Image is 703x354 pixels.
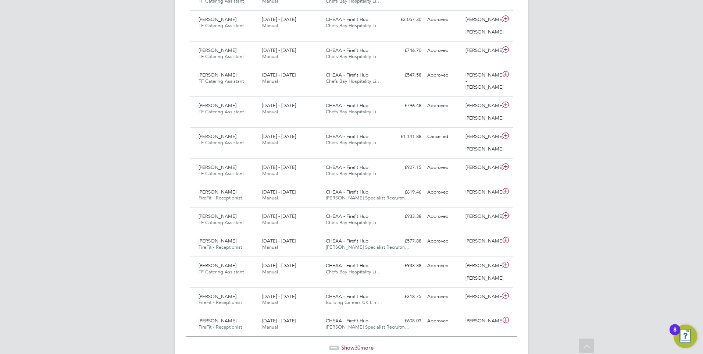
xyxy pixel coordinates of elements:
[463,235,501,247] div: [PERSON_NAME]
[463,315,501,327] div: [PERSON_NAME]
[386,131,424,143] div: £1,141.88
[199,53,244,60] span: TF Catering Assistant
[424,45,463,57] div: Approved
[386,291,424,303] div: £318.75
[262,16,296,22] span: [DATE] - [DATE]
[386,235,424,247] div: £577.88
[326,219,381,226] span: Chefs Bay Hospitality Li…
[262,318,296,324] span: [DATE] - [DATE]
[262,139,278,146] span: Manual
[386,186,424,198] div: £619.46
[199,72,236,78] span: [PERSON_NAME]
[262,293,296,300] span: [DATE] - [DATE]
[354,344,360,351] span: 30
[386,100,424,112] div: £796.48
[326,109,381,115] span: Chefs Bay Hospitality Li…
[326,102,368,109] span: CHEAA - Firefit Hub
[262,324,278,330] span: Manual
[463,162,501,174] div: [PERSON_NAME]
[262,195,278,201] span: Manual
[262,133,296,139] span: [DATE] - [DATE]
[199,139,244,146] span: TF Catering Assistant
[424,131,463,143] div: Cancelled
[199,22,244,29] span: TF Catering Assistant
[262,78,278,84] span: Manual
[326,133,368,139] span: CHEAA - Firefit Hub
[424,186,463,198] div: Approved
[262,170,278,177] span: Manual
[199,78,244,84] span: TF Catering Assistant
[424,291,463,303] div: Approved
[199,293,236,300] span: [PERSON_NAME]
[386,260,424,272] div: £933.38
[199,170,244,177] span: TF Catering Assistant
[326,262,368,269] span: CHEAA - Firefit Hub
[326,324,410,330] span: [PERSON_NAME] Specialist Recruitm…
[262,238,296,244] span: [DATE] - [DATE]
[386,315,424,327] div: £608.03
[424,315,463,327] div: Approved
[199,47,236,53] span: [PERSON_NAME]
[262,244,278,250] span: Manual
[199,133,236,139] span: [PERSON_NAME]
[262,269,278,275] span: Manual
[199,189,236,195] span: [PERSON_NAME]
[326,299,382,305] span: Building Careers UK Lim…
[262,53,278,60] span: Manual
[386,69,424,81] div: £547.58
[326,16,368,22] span: CHEAA - Firefit Hub
[326,195,410,201] span: [PERSON_NAME] Specialist Recruitm…
[326,269,381,275] span: Chefs Bay Hospitality Li…
[424,235,463,247] div: Approved
[326,189,368,195] span: CHEAA - Firefit Hub
[463,260,501,284] div: [PERSON_NAME] - [PERSON_NAME]
[424,14,463,26] div: Approved
[199,262,236,269] span: [PERSON_NAME]
[199,213,236,219] span: [PERSON_NAME]
[326,213,368,219] span: CHEAA - Firefit Hub
[262,299,278,305] span: Manual
[326,293,368,300] span: CHEAA - Firefit Hub
[262,219,278,226] span: Manual
[326,47,368,53] span: CHEAA - Firefit Hub
[262,262,296,269] span: [DATE] - [DATE]
[386,162,424,174] div: £927.15
[262,102,296,109] span: [DATE] - [DATE]
[341,344,374,351] span: Show more
[326,164,368,170] span: CHEAA - Firefit Hub
[463,69,501,94] div: [PERSON_NAME] - [PERSON_NAME]
[326,22,381,29] span: Chefs Bay Hospitality Li…
[262,189,296,195] span: [DATE] - [DATE]
[199,164,236,170] span: [PERSON_NAME]
[199,318,236,324] span: [PERSON_NAME]
[199,324,242,330] span: FireFit - Receptionist
[326,238,368,244] span: CHEAA - Firefit Hub
[386,210,424,223] div: £933.38
[262,213,296,219] span: [DATE] - [DATE]
[424,69,463,81] div: Approved
[262,109,278,115] span: Manual
[326,318,368,324] span: CHEAA - Firefit Hub
[424,162,463,174] div: Approved
[199,102,236,109] span: [PERSON_NAME]
[326,170,381,177] span: Chefs Bay Hospitality Li…
[463,14,501,38] div: [PERSON_NAME] - [PERSON_NAME]
[386,45,424,57] div: £746.70
[199,109,244,115] span: TF Catering Assistant
[424,260,463,272] div: Approved
[326,139,381,146] span: Chefs Bay Hospitality Li…
[199,299,242,305] span: FireFit - Receptionist
[199,238,236,244] span: [PERSON_NAME]
[199,219,244,226] span: TF Catering Assistant
[463,131,501,155] div: [PERSON_NAME] - [PERSON_NAME]
[424,100,463,112] div: Approved
[463,100,501,124] div: [PERSON_NAME] - [PERSON_NAME]
[262,22,278,29] span: Manual
[326,53,381,60] span: Chefs Bay Hospitality Li…
[199,244,242,250] span: FireFit - Receptionist
[262,72,296,78] span: [DATE] - [DATE]
[463,210,501,223] div: [PERSON_NAME]
[463,45,501,57] div: [PERSON_NAME]
[463,291,501,303] div: [PERSON_NAME]
[262,47,296,53] span: [DATE] - [DATE]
